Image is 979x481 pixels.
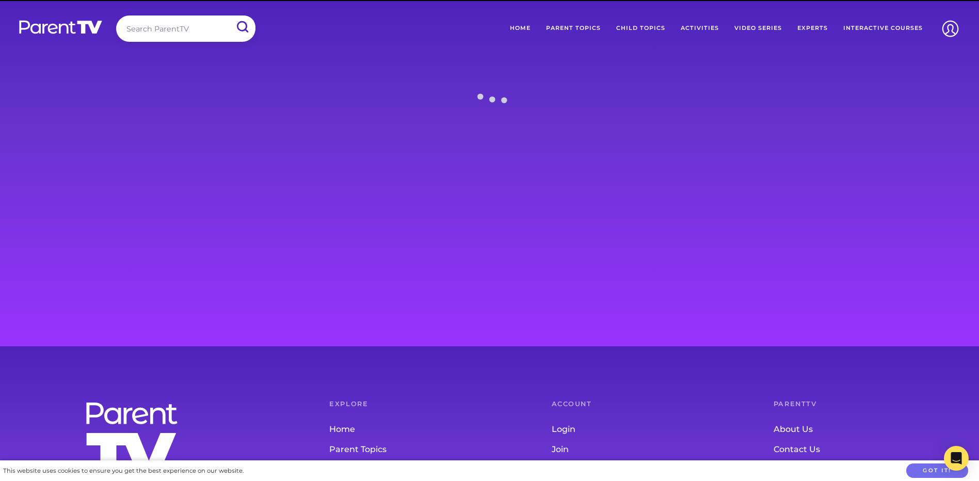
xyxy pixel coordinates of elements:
[727,15,790,41] a: Video Series
[774,440,954,459] a: Contact Us
[673,15,727,41] a: Activities
[3,466,244,476] div: This website uses cookies to ensure you get the best experience on our website.
[944,446,969,471] div: Open Intercom Messenger
[116,15,255,42] input: Search ParentTV
[552,440,732,459] a: Join
[329,459,510,479] a: Child Topics
[774,401,954,408] h6: ParentTV
[552,459,732,479] a: Gift Subscription
[608,15,673,41] a: Child Topics
[937,15,964,42] img: Account
[229,15,255,39] input: Submit
[790,15,836,41] a: Experts
[538,15,608,41] a: Parent Topics
[774,459,954,479] a: FAQs
[18,20,103,35] img: parenttv-logo-white.4c85aaf.svg
[502,15,538,41] a: Home
[329,401,510,408] h6: Explore
[774,420,954,440] a: About Us
[552,420,732,440] a: Login
[329,440,510,459] a: Parent Topics
[906,463,968,478] button: Got it!
[329,420,510,440] a: Home
[552,401,732,408] h6: Account
[836,15,930,41] a: Interactive Courses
